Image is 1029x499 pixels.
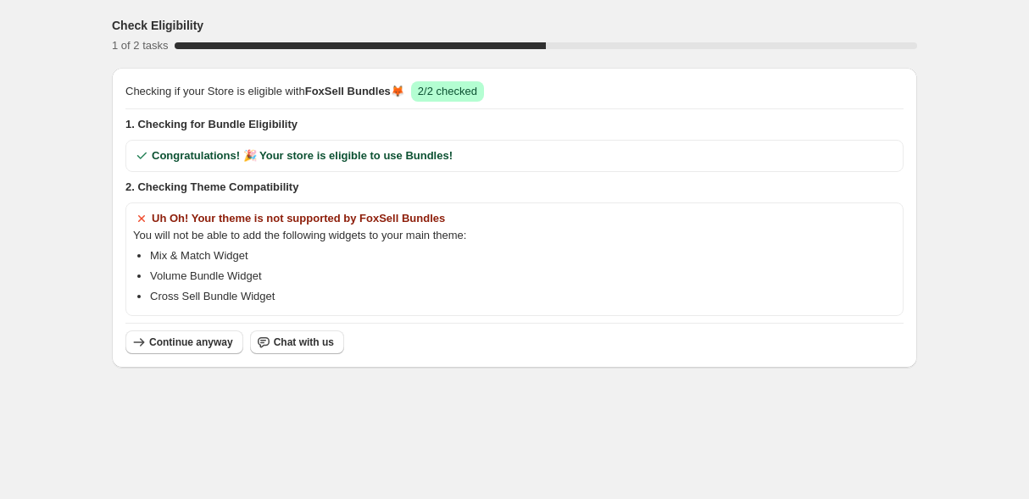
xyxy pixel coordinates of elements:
[112,39,168,52] span: 1 of 2 tasks
[133,227,896,244] span: You will not be able to add the following widgets to your main theme:
[150,247,896,264] li: Mix & Match Widget
[305,85,391,97] span: FoxSell Bundles
[149,335,233,349] span: Continue anyway
[152,147,453,164] span: Congratulations! 🎉 Your store is eligible to use Bundles!
[125,330,243,354] button: Continue anyway
[125,116,904,133] span: 1. Checking for Bundle Eligibility
[125,179,904,196] span: 2. Checking Theme Compatibility
[112,17,203,34] h3: Check Eligibility
[125,83,404,100] span: Checking if your Store is eligible with 🦊
[150,268,896,285] li: Volume Bundle Widget
[152,210,445,227] span: Uh Oh! Your theme is not supported by FoxSell Bundles
[274,335,334,349] span: Chat with us
[250,330,344,354] button: Chat with us
[150,288,896,305] li: Cross Sell Bundle Widget
[418,85,477,97] span: 2/2 checked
